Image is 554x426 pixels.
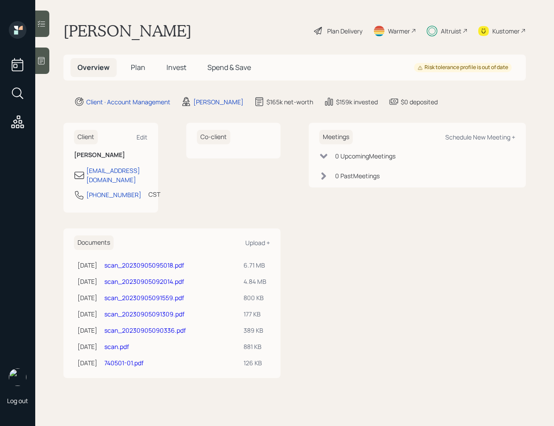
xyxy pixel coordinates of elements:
[492,26,520,36] div: Kustomer
[137,133,148,141] div: Edit
[417,64,508,71] div: Risk tolerance profile is out of date
[388,26,410,36] div: Warmer
[193,97,244,106] div: [PERSON_NAME]
[244,261,266,270] div: 6.71 MB
[78,293,97,302] div: [DATE]
[104,310,185,318] a: scan_20230905091309.pdf
[207,62,251,72] span: Spend & Save
[244,326,266,335] div: 389 KB
[245,239,270,247] div: Upload +
[104,277,184,286] a: scan_20230905092014.pdf
[104,326,186,334] a: scan_20230905090336.pdf
[131,62,145,72] span: Plan
[78,309,97,319] div: [DATE]
[266,97,313,106] div: $165k net-worth
[166,62,186,72] span: Invest
[327,26,362,36] div: Plan Delivery
[78,277,97,286] div: [DATE]
[78,342,97,351] div: [DATE]
[401,97,438,106] div: $0 deposited
[9,368,26,386] img: retirable_logo.png
[335,151,395,161] div: 0 Upcoming Meeting s
[78,261,97,270] div: [DATE]
[336,97,378,106] div: $159k invested
[86,190,141,199] div: [PHONE_NUMBER]
[319,130,353,144] h6: Meetings
[104,342,129,351] a: scan.pdf
[244,342,266,351] div: 881 KB
[244,358,266,367] div: 126 KB
[104,294,184,302] a: scan_20230905091559.pdf
[197,130,230,144] h6: Co-client
[244,309,266,319] div: 177 KB
[86,97,170,106] div: Client · Account Management
[78,358,97,367] div: [DATE]
[335,171,380,180] div: 0 Past Meeting s
[63,21,192,40] h1: [PERSON_NAME]
[445,133,515,141] div: Schedule New Meeting +
[244,293,266,302] div: 800 KB
[104,261,184,269] a: scan_20230905095018.pdf
[74,130,98,144] h6: Client
[74,235,114,250] h6: Documents
[86,166,148,184] div: [EMAIL_ADDRESS][DOMAIN_NAME]
[7,397,28,405] div: Log out
[104,359,144,367] a: 740501-01.pdf
[148,190,160,199] div: CST
[441,26,462,36] div: Altruist
[78,62,110,72] span: Overview
[244,277,266,286] div: 4.84 MB
[78,326,97,335] div: [DATE]
[74,151,148,159] h6: [PERSON_NAME]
